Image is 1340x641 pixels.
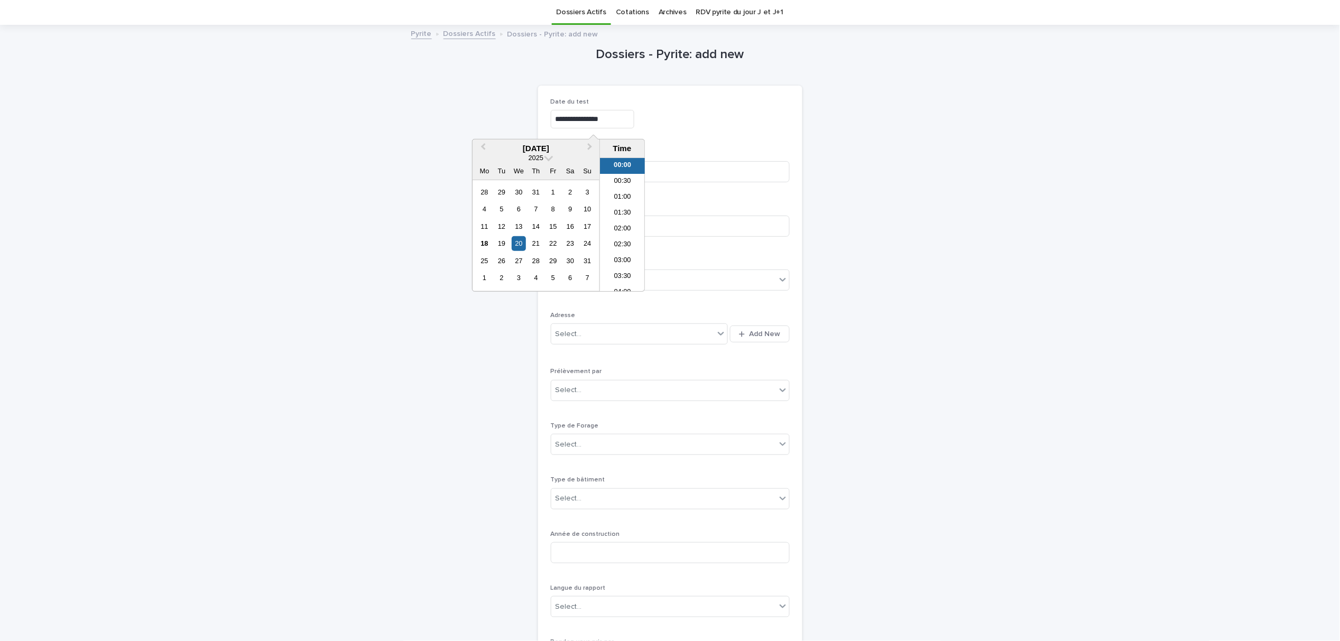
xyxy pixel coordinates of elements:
div: Choose Monday, 1 September 2025 [477,271,492,285]
div: Choose Friday, 8 August 2025 [546,202,560,216]
div: Choose Wednesday, 30 July 2025 [512,185,526,199]
div: Choose Monday, 28 July 2025 [477,185,492,199]
div: Choose Thursday, 7 August 2025 [529,202,543,216]
li: 01:00 [600,190,645,206]
div: Choose Sunday, 31 August 2025 [580,254,595,268]
div: Choose Sunday, 3 August 2025 [580,185,595,199]
div: Select... [556,493,582,504]
div: Select... [556,601,582,612]
div: Choose Friday, 5 September 2025 [546,271,560,285]
li: 01:30 [600,206,645,221]
span: Prélèvement par [551,368,602,375]
li: 00:00 [600,158,645,174]
div: Choose Thursday, 28 August 2025 [529,254,543,268]
div: Su [580,164,595,178]
div: Choose Sunday, 7 September 2025 [580,271,595,285]
button: Add New [730,326,789,342]
span: Adresse [551,312,576,319]
div: Choose Tuesday, 19 August 2025 [495,236,509,250]
div: Sa [563,164,577,178]
div: Choose Monday, 18 August 2025 [477,236,492,250]
span: Type de bâtiment [551,477,605,483]
div: Choose Thursday, 14 August 2025 [529,219,543,234]
div: Choose Tuesday, 5 August 2025 [495,202,509,216]
div: Choose Thursday, 4 September 2025 [529,271,543,285]
li: 03:30 [600,269,645,285]
div: Choose Wednesday, 3 September 2025 [512,271,526,285]
div: We [512,164,526,178]
li: 04:00 [600,285,645,301]
div: Choose Friday, 15 August 2025 [546,219,560,234]
div: Choose Tuesday, 12 August 2025 [495,219,509,234]
div: [DATE] [473,144,599,153]
div: Choose Tuesday, 29 July 2025 [495,185,509,199]
span: 2025 [529,154,543,162]
div: Choose Saturday, 6 September 2025 [563,271,577,285]
div: Choose Wednesday, 27 August 2025 [512,254,526,268]
div: month 2025-08 [476,183,596,286]
div: Choose Wednesday, 13 August 2025 [512,219,526,234]
div: Th [529,164,543,178]
div: Choose Monday, 4 August 2025 [477,202,492,216]
li: 00:30 [600,174,645,190]
button: Previous Month [474,141,491,157]
div: Choose Sunday, 10 August 2025 [580,202,595,216]
div: Choose Saturday, 2 August 2025 [563,185,577,199]
div: Choose Sunday, 17 August 2025 [580,219,595,234]
div: Choose Friday, 29 August 2025 [546,254,560,268]
div: Select... [556,385,582,396]
p: Dossiers - Pyrite: add new [507,27,598,39]
div: Choose Saturday, 23 August 2025 [563,236,577,250]
div: Choose Sunday, 24 August 2025 [580,236,595,250]
div: Choose Saturday, 16 August 2025 [563,219,577,234]
h1: Dossiers - Pyrite: add new [538,47,802,62]
span: Langue du rapport [551,585,606,591]
div: Choose Wednesday, 20 August 2025 [512,236,526,250]
span: Type de Forage [551,423,599,429]
div: Mo [477,164,492,178]
div: Choose Friday, 22 August 2025 [546,236,560,250]
div: Choose Monday, 25 August 2025 [477,254,492,268]
div: Choose Thursday, 21 August 2025 [529,236,543,250]
div: Time [603,144,642,153]
li: 02:30 [600,237,645,253]
li: 02:00 [600,221,645,237]
div: Choose Thursday, 31 July 2025 [529,185,543,199]
span: Année de construction [551,531,620,537]
div: Tu [495,164,509,178]
span: Add New [750,330,781,338]
div: Choose Tuesday, 2 September 2025 [495,271,509,285]
li: 03:00 [600,253,645,269]
a: Pyrite [411,27,432,39]
div: Choose Monday, 11 August 2025 [477,219,492,234]
a: Dossiers Actifs [443,27,496,39]
div: Choose Tuesday, 26 August 2025 [495,254,509,268]
div: Fr [546,164,560,178]
span: Date du test [551,99,589,105]
div: Select... [556,329,582,340]
div: Choose Saturday, 9 August 2025 [563,202,577,216]
div: Choose Friday, 1 August 2025 [546,185,560,199]
div: Choose Wednesday, 6 August 2025 [512,202,526,216]
div: Select... [556,439,582,450]
button: Next Month [583,141,599,157]
div: Choose Saturday, 30 August 2025 [563,254,577,268]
